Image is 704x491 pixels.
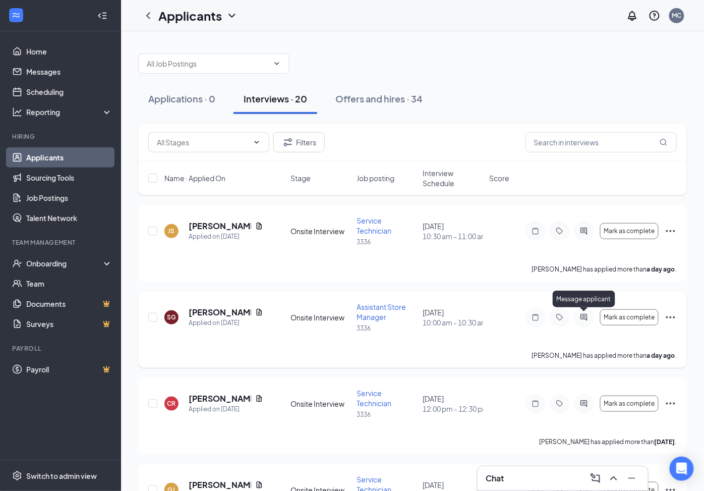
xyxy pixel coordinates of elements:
[665,225,677,237] svg: Ellipses
[26,274,112,294] a: Team
[423,168,483,188] span: Interview Schedule
[626,472,638,484] svg: Minimize
[665,398,677,410] svg: Ellipses
[423,231,483,241] span: 10:30 am - 11:00 am
[553,291,615,307] div: Message applicant
[660,138,668,146] svg: MagnifyingGlass
[647,265,675,273] b: a day ago
[26,258,104,268] div: Onboarding
[26,62,112,82] a: Messages
[189,221,251,232] h5: [PERSON_NAME]
[290,173,311,183] span: Stage
[530,313,542,321] svg: Note
[423,307,483,328] div: [DATE]
[604,314,655,321] span: Mark as complete
[423,317,483,328] span: 10:00 am - 10:30 am
[255,395,263,403] svg: Document
[26,168,112,188] a: Sourcing Tools
[12,238,110,247] div: Team Management
[167,399,176,408] div: CR
[26,82,112,102] a: Scheduling
[26,359,112,379] a: PayrollCrown
[26,107,113,117] div: Reporting
[290,312,350,322] div: Onsite Interview
[554,227,566,235] svg: Tag
[11,10,21,20] svg: WorkstreamLogo
[578,227,590,235] svg: ActiveChat
[189,404,263,414] div: Applied on [DATE]
[26,41,112,62] a: Home
[253,138,261,146] svg: ChevronDown
[168,227,175,235] div: JS
[12,258,22,268] svg: UserCheck
[26,188,112,208] a: Job Postings
[12,132,110,141] div: Hiring
[189,232,263,242] div: Applied on [DATE]
[530,400,542,408] svg: Note
[357,324,417,333] p: 3336
[273,60,281,68] svg: ChevronDown
[608,472,620,484] svg: ChevronUp
[606,470,622,486] button: ChevronUp
[604,400,655,407] span: Mark as complete
[665,311,677,323] svg: Ellipses
[273,132,325,152] button: Filter Filters
[357,173,395,183] span: Job posting
[189,307,251,318] h5: [PERSON_NAME]
[357,410,417,419] p: 3336
[423,394,483,414] div: [DATE]
[647,352,675,359] b: a day ago
[290,226,350,236] div: Onsite Interview
[26,471,97,481] div: Switch to admin view
[26,147,112,168] a: Applicants
[12,344,110,353] div: Payroll
[578,400,590,408] svg: ActiveChat
[486,473,504,484] h3: Chat
[423,221,483,241] div: [DATE]
[226,10,238,22] svg: ChevronDown
[12,471,22,481] svg: Settings
[554,313,566,321] svg: Tag
[335,92,423,105] div: Offers and hires · 34
[148,92,215,105] div: Applications · 0
[530,227,542,235] svg: Note
[26,294,112,314] a: DocumentsCrown
[12,107,22,117] svg: Analysis
[157,137,249,148] input: All Stages
[600,223,659,239] button: Mark as complete
[189,318,263,328] div: Applied on [DATE]
[655,438,675,446] b: [DATE]
[26,208,112,228] a: Talent Network
[600,396,659,412] button: Mark as complete
[578,313,590,321] svg: ActiveChat
[624,470,640,486] button: Minimize
[649,10,661,22] svg: QuestionInfo
[423,404,483,414] span: 12:00 pm - 12:30 pm
[357,389,392,408] span: Service Technician
[540,438,677,446] p: [PERSON_NAME] has applied more than .
[164,173,225,183] span: Name · Applied On
[290,399,350,409] div: Onsite Interview
[26,314,112,334] a: SurveysCrown
[590,472,602,484] svg: ComposeMessage
[600,309,659,325] button: Mark as complete
[532,351,677,360] p: [PERSON_NAME] has applied more than .
[147,58,269,69] input: All Job Postings
[255,481,263,489] svg: Document
[357,216,392,235] span: Service Technician
[604,228,655,235] span: Mark as complete
[626,10,638,22] svg: Notifications
[255,308,263,316] svg: Document
[142,10,154,22] svg: ChevronLeft
[357,238,417,246] p: 3336
[525,132,677,152] input: Search in interviews
[672,11,682,20] div: MC
[489,173,509,183] span: Score
[357,302,406,321] span: Assistant Store Manager
[282,136,294,148] svg: Filter
[554,400,566,408] svg: Tag
[97,11,107,21] svg: Collapse
[189,393,251,404] h5: [PERSON_NAME]
[189,479,251,490] h5: [PERSON_NAME]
